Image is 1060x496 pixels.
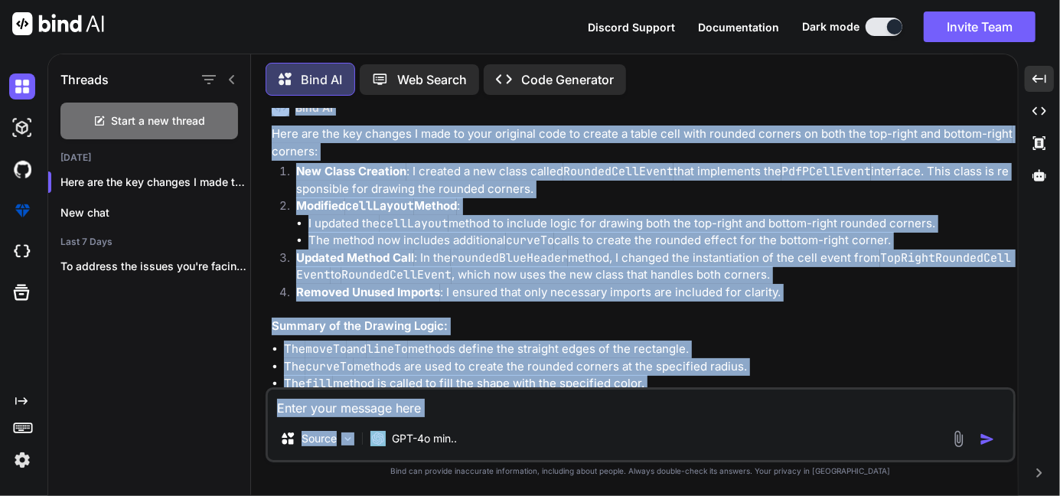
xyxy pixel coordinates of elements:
[296,163,1013,197] p: : I created a new class called that implements the interface. This class is responsible for drawi...
[284,358,1013,376] li: The methods are used to create the rounded corners at the specified radius.
[305,376,333,391] code: fill
[341,267,452,282] code: RoundedCellEvent
[950,430,967,448] img: attachment
[295,100,333,116] h6: Bind AI
[305,341,347,357] code: moveTo
[60,175,250,190] p: Here are the key changes I made to your ...
[305,359,354,374] code: curveTo
[296,198,457,213] strong: Modified Method
[302,431,337,446] p: Source
[308,232,1013,250] li: The method now includes additional calls to create the rounded effect for the bottom-right corner.
[588,19,675,35] button: Discord Support
[48,236,250,248] h2: Last 7 Days
[284,375,1013,393] li: The method is called to fill the shape with the specified color.
[367,341,408,357] code: lineTo
[392,431,457,446] p: GPT-4o min..
[296,250,1013,284] p: : In the method, I changed the instantiation of the cell event from to , which now uses the new c...
[60,70,109,89] h1: Threads
[980,432,995,447] img: icon
[296,164,406,178] strong: New Class Creation
[60,205,250,220] p: New chat
[12,12,104,35] img: Bind AI
[370,431,386,446] img: GPT-4o mini
[9,447,35,473] img: settings
[9,73,35,100] img: darkChat
[60,259,250,274] p: To address the issues you're facing with...
[308,215,1013,233] li: I updated the method to include logic for drawing both the top-right and bottom-right rounded cor...
[284,341,1013,358] li: The and methods define the straight edges of the rectangle.
[924,11,1036,42] button: Invite Team
[9,115,35,141] img: darkAi-studio
[272,126,1013,160] p: Here are the key changes I made to your original code to create a table cell with rounded corners...
[296,250,414,265] strong: Updated Method Call
[296,197,1013,215] p: :
[506,233,554,248] code: curveTo
[301,70,342,89] p: Bind AI
[48,152,250,164] h2: [DATE]
[296,284,1013,302] p: : I ensured that only necessary imports are included for clarity.
[380,216,448,231] code: cellLayout
[112,113,206,129] span: Start a new thread
[698,21,779,34] span: Documentation
[9,156,35,182] img: githubDark
[802,19,859,34] span: Dark mode
[397,70,467,89] p: Web Search
[345,198,414,214] code: cellLayout
[521,70,614,89] p: Code Generator
[588,21,675,34] span: Discord Support
[781,164,871,179] code: PdfPCellEvent
[563,164,674,179] code: RoundedCellEvent
[266,465,1016,477] p: Bind can provide inaccurate information, including about people. Always double-check its answers....
[9,239,35,265] img: cloudideIcon
[296,285,440,299] strong: Removed Unused Imports
[451,250,568,266] code: roundedBlueHeader
[698,19,779,35] button: Documentation
[9,197,35,224] img: premium
[341,432,354,445] img: Pick Models
[272,318,1013,335] h3: Summary of the Drawing Logic:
